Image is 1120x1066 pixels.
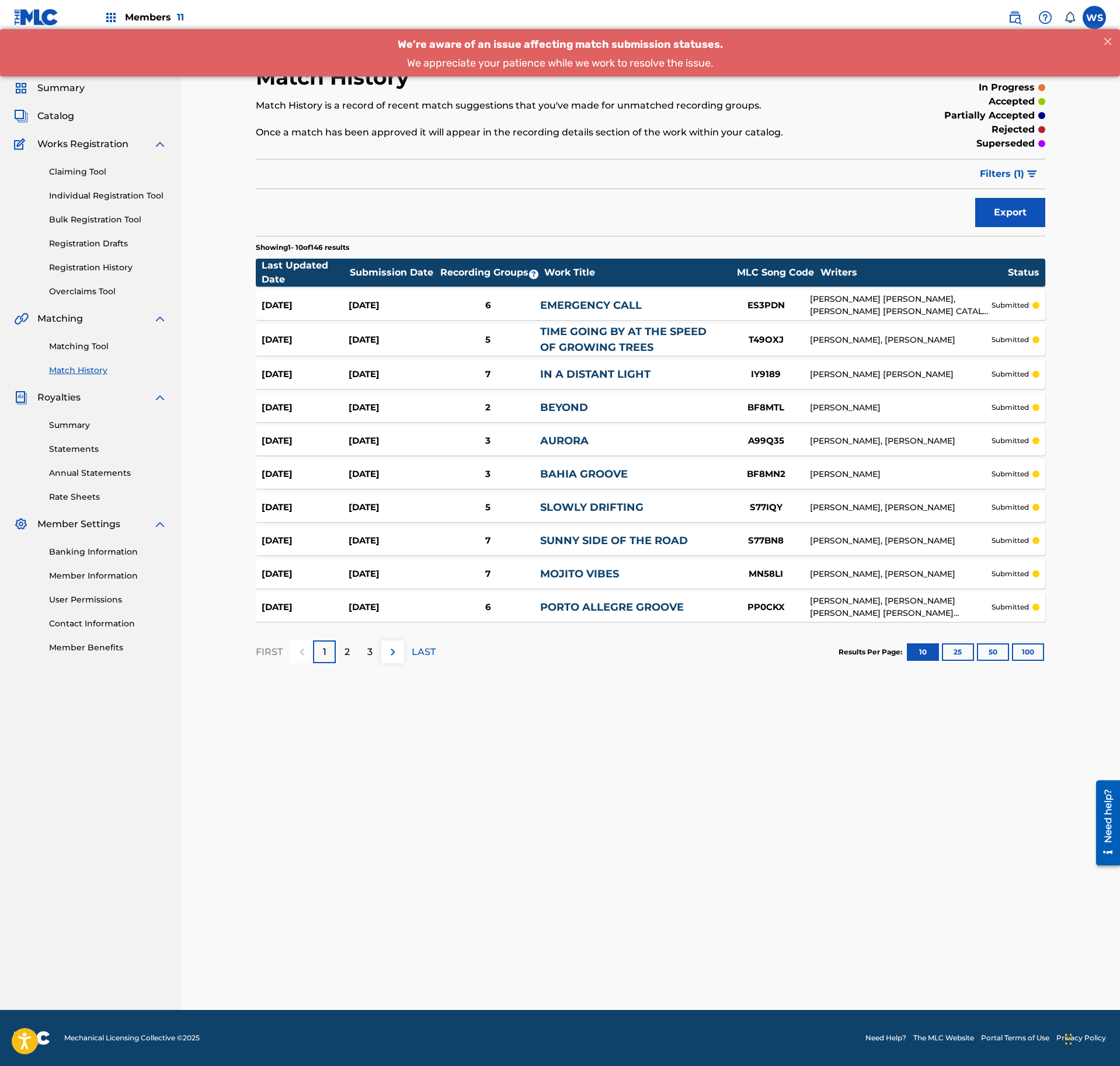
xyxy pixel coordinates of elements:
div: Last Updated Date [262,259,349,287]
div: [DATE] [349,401,436,414]
p: partially accepted [944,109,1035,123]
iframe: Resource Center [1087,774,1120,872]
div: [PERSON_NAME] [PERSON_NAME] [810,368,992,381]
a: PORTO ALLEGRE GROOVE [540,601,684,614]
div: 7 [436,567,540,581]
div: S77IQY [722,501,810,514]
img: expand [153,517,167,531]
div: Submission Date [350,266,437,280]
span: We’re aware of an issue affecting match submission statuses. [398,9,723,22]
div: [DATE] [349,468,436,481]
a: Claiming Tool [49,166,167,178]
div: IY9189 [722,368,810,381]
p: submitted [992,569,1029,579]
div: [DATE] [349,601,436,614]
a: Portal Terms of Use [981,1033,1049,1043]
h2: Match History [256,64,415,90]
div: PP0CKX [722,601,810,614]
div: [DATE] [349,434,436,448]
p: LAST [412,645,436,659]
span: Member Settings [37,517,120,531]
a: BEYOND [540,401,588,414]
div: ES3PDN [722,299,810,312]
div: A99Q35 [722,434,810,448]
div: Recording Groups [439,266,544,280]
div: [DATE] [262,333,349,347]
p: Results Per Page: [839,647,905,657]
img: logo [14,1031,50,1045]
p: accepted [989,95,1035,109]
p: superseded [976,137,1035,151]
span: ? [529,270,538,279]
a: The MLC Website [913,1033,974,1043]
iframe: Chat Widget [1062,1010,1120,1066]
a: Rate Sheets [49,491,167,503]
div: [DATE] [349,501,436,514]
span: Works Registration [37,137,128,151]
span: Members [125,11,184,24]
img: filter [1027,170,1037,177]
a: AURORA [540,434,589,447]
p: in progress [979,81,1035,95]
img: help [1038,11,1052,25]
div: [DATE] [262,567,349,581]
div: [PERSON_NAME] [PERSON_NAME], [PERSON_NAME] [PERSON_NAME] CATALA [PERSON_NAME] [810,293,992,318]
a: EMERGENCY CALL [540,299,642,312]
button: 25 [942,643,974,661]
img: Catalog [14,109,28,123]
span: We appreciate your patience while we work to resolve the issue. [407,27,714,40]
span: Catalog [37,109,74,123]
div: [DATE] [262,368,349,381]
a: BAHIA GROOVE [540,468,628,480]
img: search [1008,11,1022,25]
p: submitted [992,502,1029,513]
img: Works Registration [14,137,29,151]
img: Summary [14,81,28,95]
div: S77BN8 [722,534,810,548]
div: 2 [436,401,540,414]
img: MLC Logo [14,9,59,26]
p: 3 [367,645,373,659]
img: Top Rightsholders [104,11,118,25]
a: SUNNY SIDE OF THE ROAD [540,534,688,547]
p: submitted [992,436,1029,446]
a: Contact Information [49,618,167,630]
p: 1 [323,645,326,659]
div: [DATE] [262,401,349,414]
span: Summary [37,81,85,95]
img: Member Settings [14,517,28,531]
div: 7 [436,534,540,548]
img: right [386,645,400,659]
div: [PERSON_NAME], [PERSON_NAME] [810,535,992,547]
div: 6 [436,299,540,312]
img: Royalties [14,391,28,405]
div: MLC Song Code [732,266,819,280]
a: Registration History [49,262,167,274]
img: expand [153,391,167,405]
img: expand [153,137,167,151]
div: [DATE] [262,534,349,548]
a: Public Search [1003,6,1027,29]
a: Banking Information [49,546,167,558]
a: Member Information [49,570,167,582]
div: BF8MN2 [722,468,810,481]
p: Match History is a record of recent match suggestions that you've made for unmatched recording gr... [256,99,864,113]
a: Registration Drafts [49,238,167,250]
div: [DATE] [349,567,436,581]
div: [DATE] [349,333,436,347]
a: Matching Tool [49,340,167,353]
p: submitted [992,469,1029,479]
a: Individual Registration Tool [49,190,167,202]
button: Export [975,198,1045,227]
div: [PERSON_NAME] [810,402,992,414]
a: Annual Statements [49,467,167,479]
span: Filters ( 1 ) [980,167,1024,181]
p: submitted [992,602,1029,612]
div: 7 [436,368,540,381]
div: [PERSON_NAME], [PERSON_NAME] [PERSON_NAME] [PERSON_NAME] [PERSON_NAME] [810,595,992,619]
a: Bulk Registration Tool [49,214,167,226]
div: 3 [436,468,540,481]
